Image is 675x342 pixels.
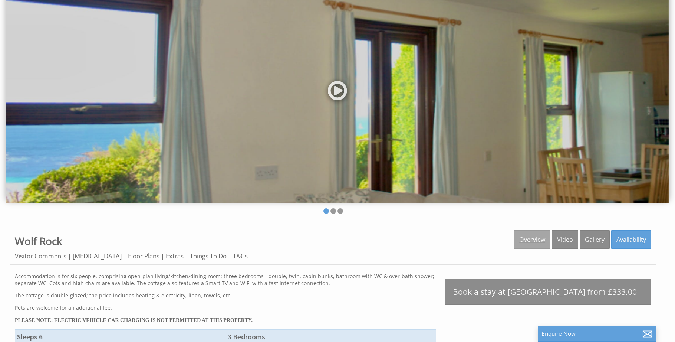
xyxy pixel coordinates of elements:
p: Accommodation is for six people, comprising open-plan living/kitchen/dining room; three bedrooms ... [15,273,436,287]
b: PLEASE NOTE: ELECTRIC VEHICLE CAR CHARGING IS NOT PERMITTED AT THIS PROPERTY [15,317,251,323]
a: Gallery [580,230,610,249]
p: Pets are welcome for an additional fee. [15,304,436,311]
p: Enquire Now [541,330,653,338]
a: Visitor Comments [15,252,66,260]
a: Extras [166,252,184,260]
a: T&Cs [233,252,248,260]
a: Book a stay at [GEOGRAPHIC_DATA] from £333.00 [445,279,651,305]
a: Floor Plans [128,252,159,260]
b: . [251,317,253,323]
a: Availability [611,230,651,249]
a: Video [552,230,578,249]
a: [MEDICAL_DATA] [73,252,122,260]
a: Overview [514,230,550,249]
p: The cottage is double-glazed; the price includes heating & electricity, linen, towels, etc. [15,292,436,299]
a: Wolf Rock [15,234,62,248]
a: Things To Do [190,252,227,260]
